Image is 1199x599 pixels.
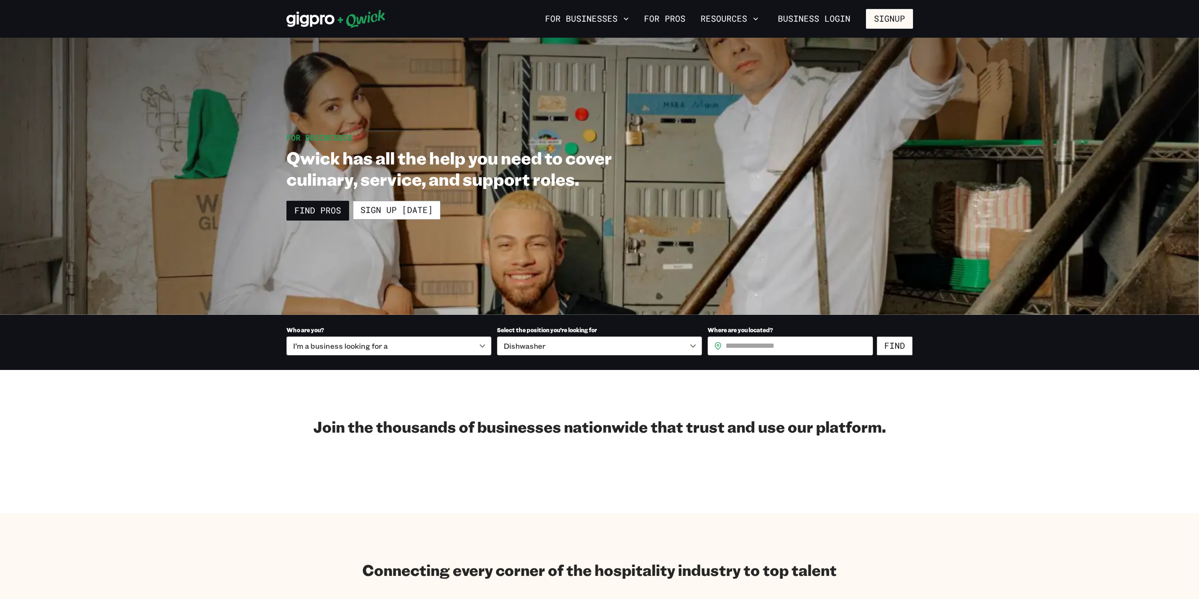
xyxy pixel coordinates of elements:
div: I’m a business looking for a [286,336,491,355]
div: Dishwasher [497,336,702,355]
a: Find Pros [286,201,349,221]
span: Who are you? [286,326,324,334]
h2: Connecting every corner of the hospitality industry to top talent [362,560,837,579]
span: Where are you located? [708,326,773,334]
span: For Businesses [286,132,352,142]
button: Signup [866,9,913,29]
h1: Qwick has all the help you need to cover culinary, service, and support roles. [286,147,662,189]
h2: Join the thousands of businesses nationwide that trust and use our platform. [286,417,913,436]
button: Resources [697,11,762,27]
button: Find [877,336,913,355]
span: Select the position you’re looking for [497,326,597,334]
a: For Pros [640,11,689,27]
a: Business Login [770,9,858,29]
a: Sign up [DATE] [353,201,440,220]
button: For Businesses [541,11,633,27]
